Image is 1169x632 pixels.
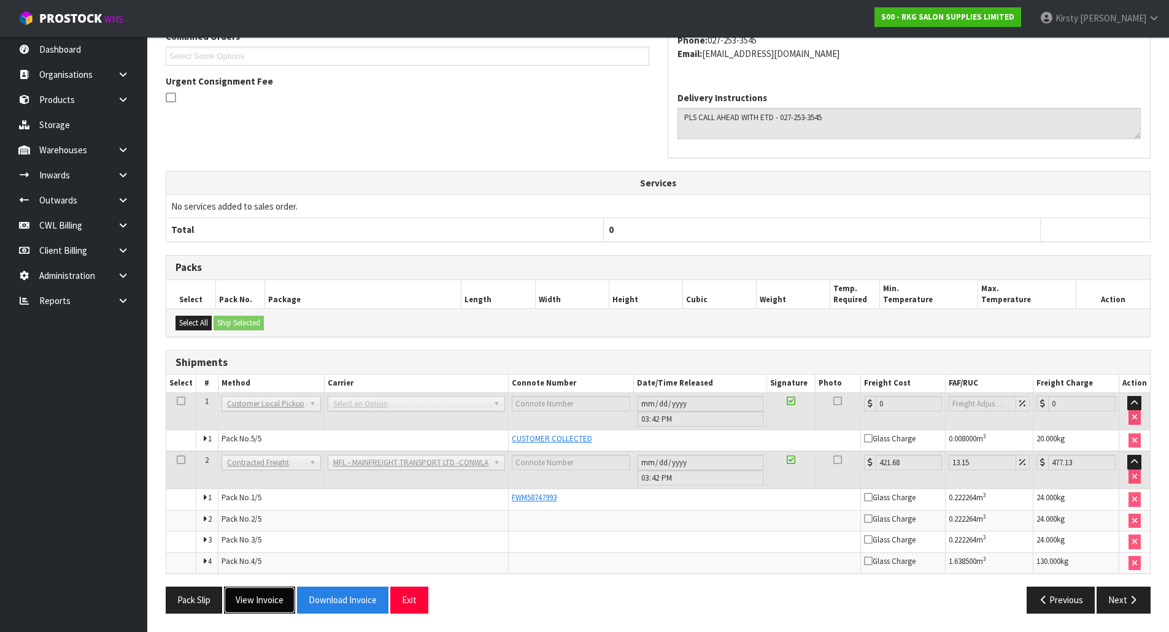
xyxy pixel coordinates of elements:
td: Pack No. [218,531,508,553]
span: 0.222264 [949,492,976,503]
button: Select All [176,316,212,330]
span: 2 [208,514,212,524]
sup: 3 [983,491,986,499]
span: 2 [205,455,209,465]
span: Select an Option [333,397,488,411]
span: Glass Charge [864,433,916,444]
label: Urgent Consignment Fee [166,75,273,88]
span: 4 [208,556,212,566]
span: Glass Charge [864,556,916,566]
td: kg [1033,489,1119,511]
input: Freight Adjustment [949,455,1016,470]
sup: 3 [983,432,986,440]
input: Freight Adjustment [949,396,1016,411]
th: Connote Number [508,375,633,392]
th: Cubic [683,280,757,309]
td: kg [1033,430,1119,451]
th: Action [1076,280,1150,309]
span: 2/5 [251,514,261,524]
th: Package [264,280,461,309]
a: FWM58747993 [512,492,557,503]
sup: 3 [983,555,986,563]
td: m [946,510,1033,531]
span: 1 [208,492,212,503]
span: CUSTOMER COLLECTED [512,433,592,444]
button: Pack Slip [166,587,222,613]
span: 24.000 [1036,535,1057,545]
span: 0.008000 [949,433,976,444]
span: Glass Charge [864,535,916,545]
span: 0 [609,224,614,235]
th: Signature [767,375,815,392]
th: FAF/RUC [946,375,1033,392]
span: MFL - MAINFREIGHT TRANSPORT LTD -CONWLA [333,455,488,470]
td: m [946,430,1033,451]
th: Temp. Required [830,280,879,309]
span: 0.222264 [949,535,976,545]
span: Kirsty [1055,12,1078,24]
span: 1/5 [251,492,261,503]
th: Select [166,280,215,309]
span: 3/5 [251,535,261,545]
th: # [196,375,218,392]
strong: S00 - RKG SALON SUPPLIES LIMITED [881,12,1014,22]
th: Height [609,280,682,309]
input: Freight Cost [876,455,943,470]
a: S00 - RKG SALON SUPPLIES LIMITED [874,7,1021,27]
span: 3 [208,535,212,545]
th: Min. Temperature [879,280,978,309]
td: Pack No. [218,510,508,531]
button: Next [1097,587,1151,613]
input: Freight Charge [1048,396,1116,411]
button: View Invoice [224,587,295,613]
span: 0.222264 [949,514,976,524]
strong: phone [677,34,708,46]
th: Select [166,375,196,392]
h3: Packs [176,262,1141,273]
button: Exit [390,587,428,613]
span: 24.000 [1036,514,1057,524]
input: Freight Charge [1048,455,1116,470]
span: Glass Charge [864,492,916,503]
button: Download Invoice [297,587,388,613]
span: Glass Charge [864,514,916,524]
span: ProStock [39,10,102,26]
span: 1 [205,396,209,406]
img: cube-alt.png [18,10,34,26]
td: kg [1033,510,1119,531]
th: Total [166,218,603,242]
span: 1 [208,433,212,444]
sup: 3 [983,512,986,520]
span: Customer Local Pickup [227,397,304,411]
td: Pack No. [218,552,508,573]
th: Max. Temperature [978,280,1076,309]
button: Previous [1027,587,1095,613]
span: 4/5 [251,556,261,566]
label: Delivery Instructions [677,91,767,104]
th: Freight Charge [1033,375,1119,392]
td: kg [1033,552,1119,573]
th: Weight [757,280,830,309]
th: Date/Time Released [633,375,766,392]
th: Method [218,375,324,392]
span: 130.000 [1036,556,1060,566]
span: 20.000 [1036,433,1057,444]
sup: 3 [983,533,986,541]
th: Action [1119,375,1150,392]
td: m [946,489,1033,511]
h3: Shipments [176,357,1141,368]
button: Ship Selected [214,316,264,330]
span: [PERSON_NAME] [1080,12,1146,24]
span: Contracted Freight [227,455,304,470]
span: 1.638500 [949,556,976,566]
th: Width [535,280,609,309]
span: 5/5 [251,433,261,444]
input: Connote Number [512,396,630,411]
span: 24.000 [1036,492,1057,503]
td: Pack No. [218,430,508,451]
small: WMS [104,13,123,25]
td: Pack No. [218,489,508,511]
input: Connote Number [512,455,630,470]
td: No services added to sales order. [166,195,1150,218]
